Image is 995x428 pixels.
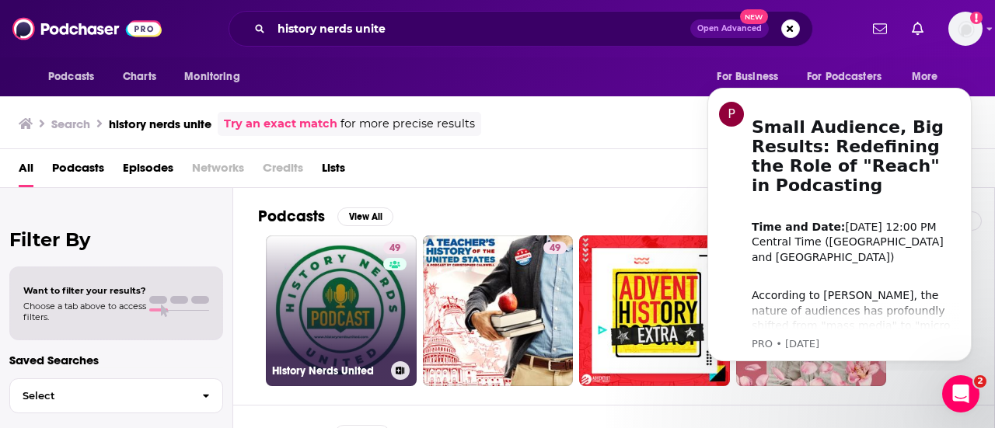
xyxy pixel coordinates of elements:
button: Open AdvancedNew [690,19,769,38]
button: open menu [901,62,958,92]
svg: Add a profile image [970,12,983,24]
h3: history nerds unite [109,117,211,131]
span: Credits [263,155,303,187]
a: PodcastsView All [258,207,393,226]
span: New [740,9,768,24]
span: Want to filter your results? [23,285,146,296]
button: Show profile menu [948,12,983,46]
a: All [19,155,33,187]
a: Show notifications dropdown [867,16,893,42]
span: For Podcasters [807,66,882,88]
input: Search podcasts, credits, & more... [271,16,690,41]
button: open menu [706,62,798,92]
h2: Filter By [9,228,223,251]
button: Select [9,378,223,413]
a: Podcasts [52,155,104,187]
iframe: Intercom notifications message [684,74,995,371]
h3: History Nerds United [272,364,385,378]
div: Search podcasts, credits, & more... [229,11,813,47]
img: User Profile [948,12,983,46]
span: for more precise results [340,115,475,133]
span: Podcasts [48,66,94,88]
button: open menu [37,62,114,92]
span: 2 [974,375,986,388]
button: open menu [797,62,904,92]
a: Episodes [123,155,173,187]
h2: Podcasts [258,207,325,226]
span: 49 [550,241,560,256]
span: Choose a tab above to access filters. [23,301,146,322]
p: Saved Searches [9,353,223,367]
span: Select [10,391,190,401]
span: Monitoring [184,66,239,88]
a: Charts [113,62,166,92]
span: For Business [717,66,778,88]
span: More [912,66,938,88]
a: 49History Nerds United [266,235,417,386]
a: Lists [322,155,345,187]
img: Podchaser - Follow, Share and Rate Podcasts [12,14,162,43]
iframe: Intercom live chat [942,375,979,412]
a: Show notifications dropdown [906,16,930,42]
span: Open Advanced [697,25,762,33]
span: Logged in as smeizlik [948,12,983,46]
a: 49 [543,242,567,254]
h3: Search [51,117,90,131]
span: Charts [123,66,156,88]
a: 49 [383,242,407,254]
span: Networks [192,155,244,187]
button: View All [337,207,393,226]
a: Try an exact match [224,115,337,133]
a: 49 [423,235,574,386]
button: open menu [173,62,260,92]
span: 49 [389,241,400,256]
